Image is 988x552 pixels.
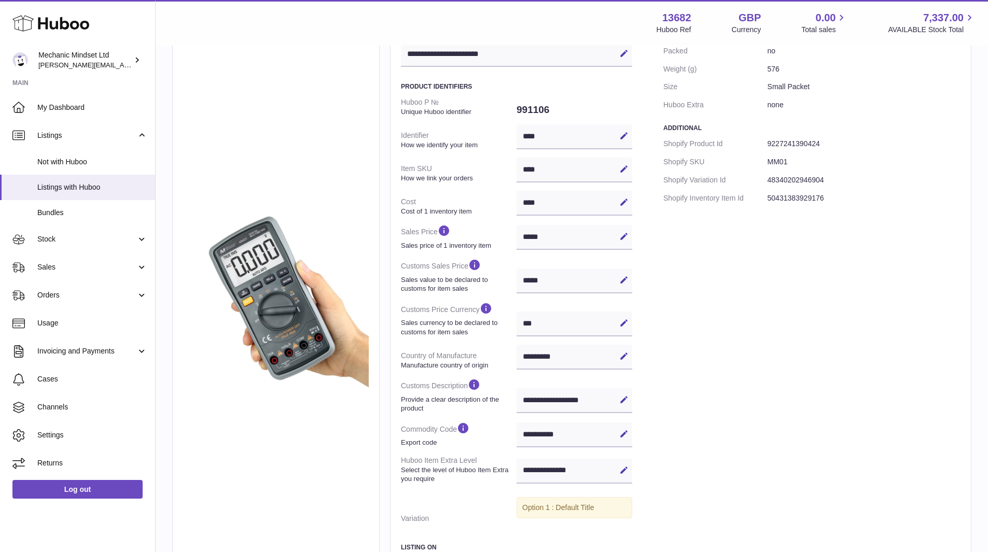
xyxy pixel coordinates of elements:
dd: MM01 [768,153,961,171]
h3: Product Identifiers [401,82,632,91]
dt: Shopify Inventory Item Id [663,189,768,207]
dt: Identifier [401,126,517,153]
strong: Sales value to be declared to customs for item sales [401,275,514,293]
dt: Huboo Item Extra Level [401,451,517,488]
dd: 9227241390424 [768,135,961,153]
dt: Customs Sales Price [401,254,517,297]
strong: Sales currency to be declared to customs for item sales [401,318,514,336]
span: Not with Huboo [37,157,147,167]
span: Invoicing and Payments [37,346,136,356]
span: Bundles [37,208,147,218]
strong: Select the level of Huboo Item Extra you require [401,465,514,484]
h3: Listing On [401,543,632,551]
dt: Country of Manufacture [401,347,517,374]
span: Total sales [801,25,847,35]
div: Huboo Ref [657,25,691,35]
dt: Shopify Product Id [663,135,768,153]
span: Listings with Huboo [37,182,147,192]
strong: 13682 [662,11,691,25]
dt: Customs Description [401,374,517,417]
span: Orders [37,290,136,300]
img: 2bf8d3b526ee97a4a226be29e1bef8e4.jpg [183,208,369,394]
dd: Small Packet [768,78,961,96]
strong: How we link your orders [401,174,514,183]
span: My Dashboard [37,103,147,112]
dd: 50431383929176 [768,189,961,207]
span: AVAILABLE Stock Total [888,25,976,35]
div: Currency [732,25,761,35]
dt: Commodity Code [401,417,517,451]
strong: Unique Huboo identifier [401,107,514,117]
span: Sales [37,262,136,272]
dt: Huboo P № [401,93,517,120]
dt: Shopify Variation Id [663,171,768,189]
strong: Sales price of 1 inventory item [401,241,514,250]
dt: Size [663,78,768,96]
dt: Item SKU [401,160,517,187]
dt: Variation [401,509,517,528]
div: Mechanic Mindset Ltd [38,50,132,70]
dt: Sales Price [401,220,517,254]
dt: Customs Price Currency [401,298,517,341]
span: Listings [37,131,136,140]
span: Channels [37,402,147,412]
dt: Packed [663,42,768,60]
dd: no [768,42,961,60]
strong: Manufacture country of origin [401,361,514,370]
img: darren@mechanicmindset.com [12,52,28,68]
dt: Shopify SKU [663,153,768,171]
strong: Provide a clear description of the product [401,395,514,413]
span: [PERSON_NAME][EMAIL_ADDRESS][DOMAIN_NAME] [38,61,208,69]
dd: 576 [768,60,961,78]
span: Cases [37,374,147,384]
dt: Huboo Extra [663,96,768,114]
span: 0.00 [816,11,836,25]
a: 0.00 Total sales [801,11,847,35]
dd: none [768,96,961,114]
strong: Export code [401,438,514,447]
span: Returns [37,458,147,468]
span: Settings [37,430,147,440]
a: 7,337.00 AVAILABLE Stock Total [888,11,976,35]
dd: 48340202946904 [768,171,961,189]
h3: Additional [663,124,961,132]
span: 7,337.00 [923,11,964,25]
strong: How we identify your item [401,140,514,150]
dt: Weight (g) [663,60,768,78]
dd: 991106 [517,99,632,121]
span: Usage [37,318,147,328]
dt: Cost [401,193,517,220]
strong: GBP [739,11,761,25]
span: Stock [37,234,136,244]
strong: Cost of 1 inventory item [401,207,514,216]
a: Log out [12,480,143,499]
div: Option 1 : Default Title [517,497,632,518]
